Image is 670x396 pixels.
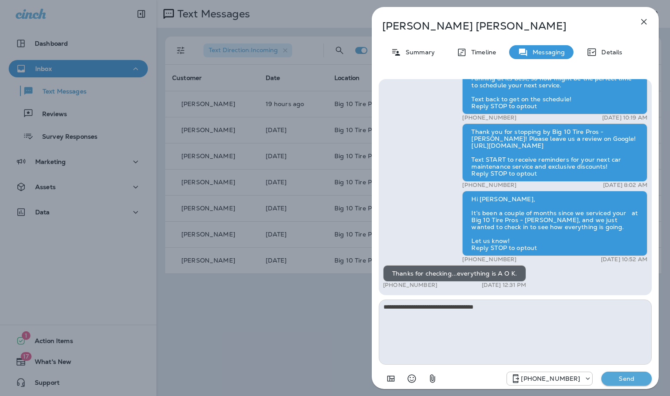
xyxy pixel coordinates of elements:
p: [PHONE_NUMBER] [462,182,517,189]
p: [PHONE_NUMBER] [521,375,580,382]
p: [PHONE_NUMBER] [462,256,517,263]
p: [DATE] 8:02 AM [603,182,647,189]
p: Send [608,375,645,383]
p: [PERSON_NAME] [PERSON_NAME] [382,20,620,32]
div: Hi [PERSON_NAME], It’s been a couple of months since we serviced your at Big 10 Tire Pros - [PERS... [462,191,647,256]
p: Messaging [528,49,565,56]
button: Send [601,372,652,386]
p: [PHONE_NUMBER] [383,282,437,289]
button: Add in a premade template [382,370,400,387]
p: Summary [401,49,435,56]
button: Select an emoji [403,370,420,387]
p: [PHONE_NUMBER] [462,114,517,121]
p: Timeline [467,49,496,56]
p: Details [597,49,622,56]
p: [DATE] 10:52 AM [601,256,647,263]
p: [DATE] 12:31 PM [482,282,526,289]
div: +1 (601) 808-4206 [507,373,592,384]
p: [DATE] 10:19 AM [602,114,647,121]
div: Thanks for checking...everything is A O K. [383,265,526,282]
div: Thank you for stopping by Big 10 Tire Pros - [PERSON_NAME]! Please leave us a review on Google! [... [462,123,647,182]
